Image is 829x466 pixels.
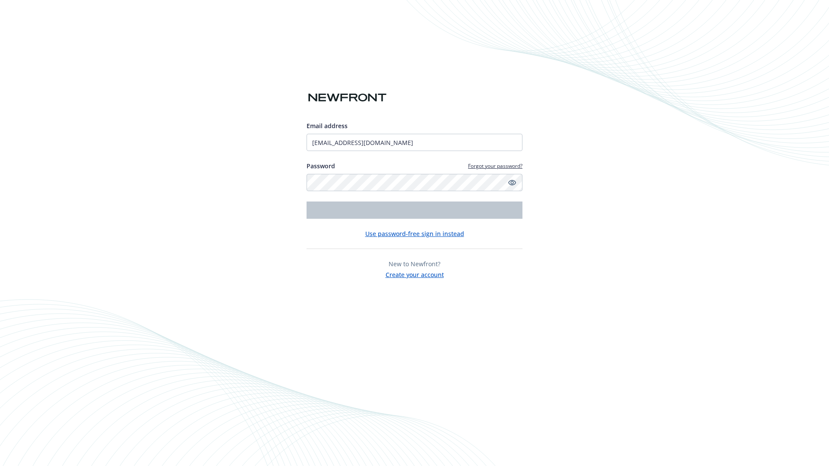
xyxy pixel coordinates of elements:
span: New to Newfront? [389,260,440,268]
button: Login [307,202,522,219]
button: Create your account [386,268,444,279]
input: Enter your password [307,174,522,191]
a: Forgot your password? [468,162,522,170]
input: Enter your email [307,134,522,151]
img: Newfront logo [307,90,388,105]
button: Use password-free sign in instead [365,229,464,238]
span: Email address [307,122,348,130]
a: Show password [507,177,517,188]
label: Password [307,161,335,170]
span: Login [406,206,423,214]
